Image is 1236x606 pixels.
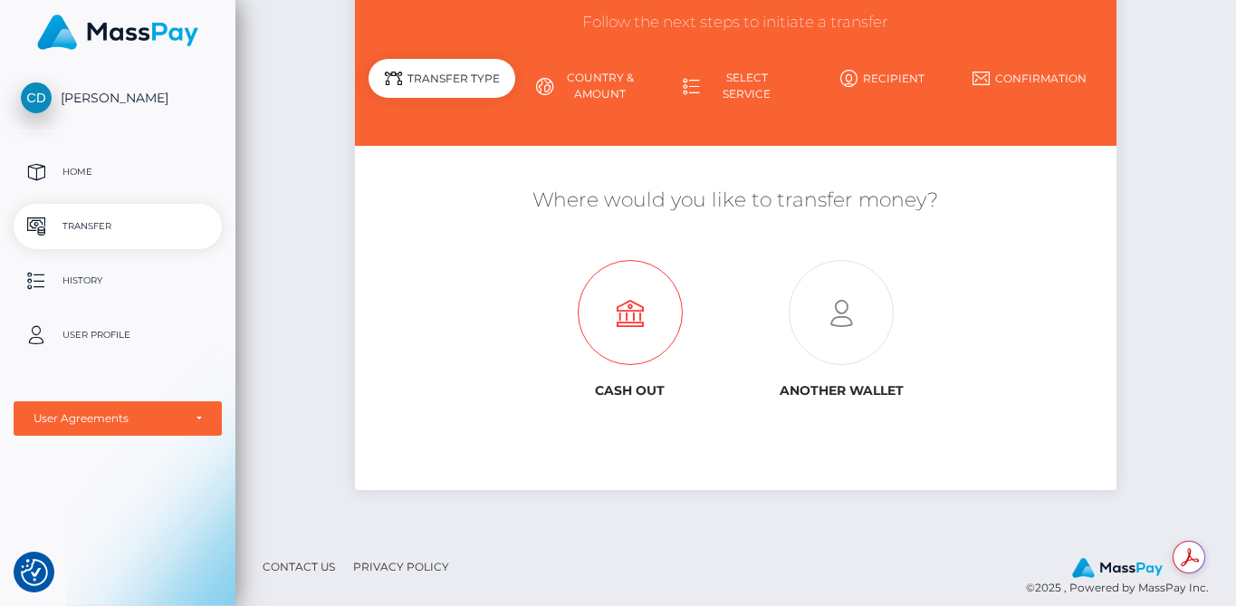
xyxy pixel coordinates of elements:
[810,63,956,94] a: Recipient
[21,213,215,240] p: Transfer
[21,559,48,586] button: Consent Preferences
[346,553,456,581] a: Privacy Policy
[255,553,342,581] a: Contact Us
[14,204,222,249] a: Transfer
[14,90,222,106] span: [PERSON_NAME]
[21,559,48,586] img: Revisit consent button
[14,149,222,195] a: Home
[14,258,222,303] a: History
[1072,558,1163,578] img: MassPay
[21,159,215,186] p: Home
[369,59,515,98] div: Transfer Type
[21,267,215,294] p: History
[14,401,222,436] button: User Agreements
[369,12,1103,34] h3: Follow the next steps to initiate a transfer
[369,187,1103,215] h5: Where would you like to transfer money?
[662,63,809,110] a: Select Service
[369,63,515,110] a: Transfer Type
[749,383,934,399] h6: Another wallet
[21,322,215,349] p: User Profile
[956,63,1103,94] a: Confirmation
[14,313,222,358] a: User Profile
[538,383,723,399] h6: Cash out
[515,63,662,110] a: Country & Amount
[37,14,198,50] img: MassPay
[34,411,182,426] div: User Agreements
[1026,557,1222,597] div: © 2025 , Powered by MassPay Inc.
